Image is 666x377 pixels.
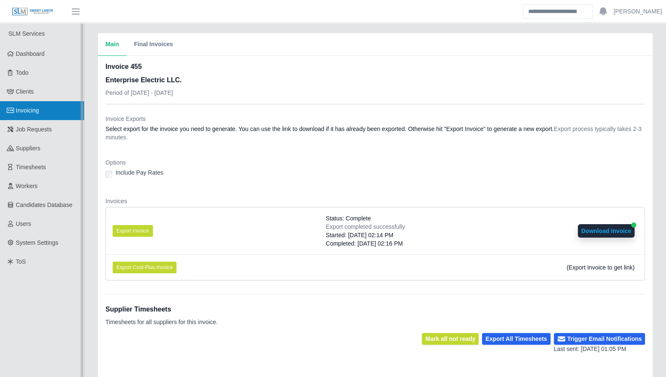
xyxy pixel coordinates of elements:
span: Job Requests [16,126,52,133]
span: ToS [16,258,26,265]
button: Download Invoice [578,224,634,238]
span: Status: Complete [326,214,371,223]
h3: Enterprise Electric LLC. [105,75,182,85]
div: Export completed successfully [326,223,405,231]
button: Mark all not ready [422,333,479,345]
button: Export Cost-Plus Invoice [113,262,176,273]
dt: Invoices [105,197,645,205]
span: Suppliers [16,145,40,152]
p: Timesheets for all suppliers for this invoice. [105,318,218,326]
div: Started: [DATE] 02:14 PM [326,231,405,239]
span: Workers [16,183,38,189]
span: Timesheets [16,164,46,170]
div: Completed: [DATE] 02:16 PM [326,239,405,248]
dd: Select export for the invoice you need to generate. You can use the link to download if it has al... [105,125,645,141]
button: Trigger Email Notifications [554,333,645,345]
dt: Options [105,158,645,167]
a: Download Invoice [578,228,634,234]
p: Period of [DATE] - [DATE] [105,89,182,97]
dt: Invoice Exports [105,115,645,123]
button: Final Invoices [126,33,181,56]
button: Export All Timesheets [482,333,550,345]
button: Export Invoice [113,225,153,237]
span: Users [16,220,32,227]
h1: Supplier Timesheets [105,304,218,314]
label: Include Pay Rates [116,168,163,177]
img: SLM Logo [12,7,54,16]
span: Candidates Database [16,202,73,208]
h2: Invoice 455 [105,62,182,72]
div: Last sent: [DATE] 01:05 PM [554,345,645,353]
span: Invoicing [16,107,39,114]
span: System Settings [16,239,58,246]
input: Search [523,4,592,19]
button: Main [98,33,126,56]
span: Dashboard [16,50,45,57]
span: (Export Invoice to get link) [566,264,634,271]
span: Todo [16,69,29,76]
span: SLM Services [8,30,45,37]
a: [PERSON_NAME] [613,7,662,16]
span: Clients [16,88,34,95]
